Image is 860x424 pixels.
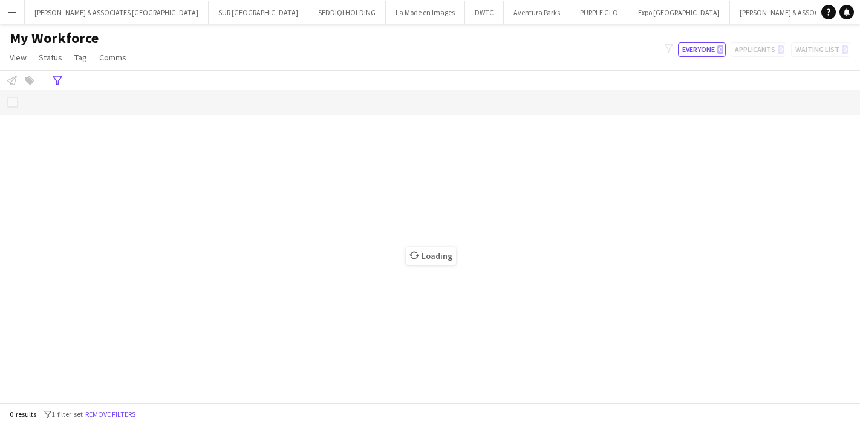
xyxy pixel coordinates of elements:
[34,50,67,65] a: Status
[70,50,92,65] a: Tag
[94,50,131,65] a: Comms
[465,1,504,24] button: DWTC
[209,1,308,24] button: SUR [GEOGRAPHIC_DATA]
[99,52,126,63] span: Comms
[50,73,65,88] app-action-btn: Advanced filters
[570,1,628,24] button: PURPLE GLO
[308,1,386,24] button: SEDDIQI HOLDING
[730,1,859,24] button: [PERSON_NAME] & ASSOCIATES KSA
[386,1,465,24] button: La Mode en Images
[678,42,726,57] button: Everyone0
[5,50,31,65] a: View
[83,408,138,421] button: Remove filters
[10,52,27,63] span: View
[628,1,730,24] button: Expo [GEOGRAPHIC_DATA]
[25,1,209,24] button: [PERSON_NAME] & ASSOCIATES [GEOGRAPHIC_DATA]
[717,45,723,54] span: 0
[504,1,570,24] button: Aventura Parks
[39,52,62,63] span: Status
[10,29,99,47] span: My Workforce
[406,247,456,265] span: Loading
[51,409,83,419] span: 1 filter set
[74,52,87,63] span: Tag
